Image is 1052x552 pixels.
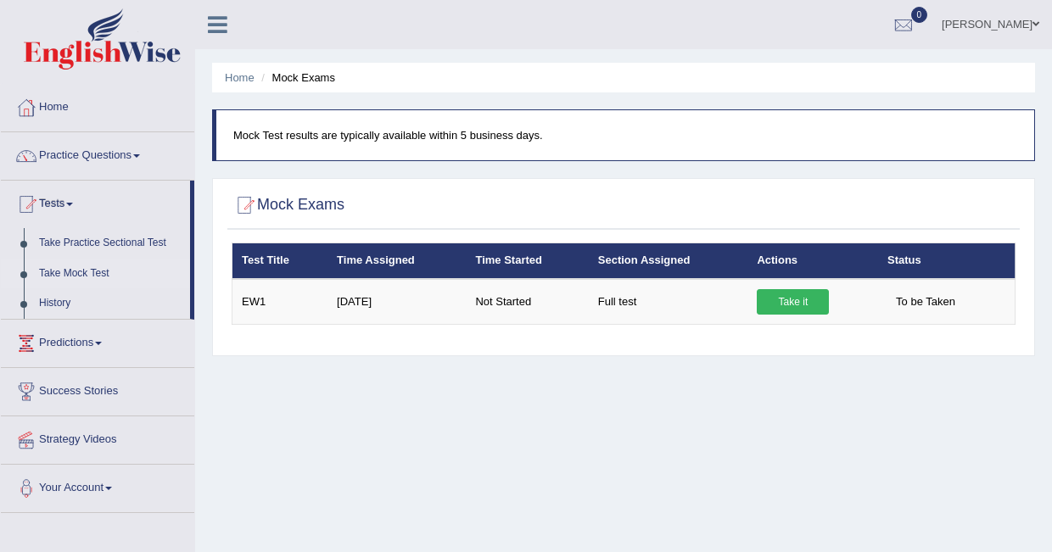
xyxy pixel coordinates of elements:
[757,289,829,315] a: Take it
[887,289,964,315] span: To be Taken
[466,243,588,279] th: Time Started
[1,416,194,459] a: Strategy Videos
[232,192,344,218] h2: Mock Exams
[466,279,588,325] td: Not Started
[878,243,1015,279] th: Status
[327,279,466,325] td: [DATE]
[589,243,748,279] th: Section Assigned
[1,84,194,126] a: Home
[1,465,194,507] a: Your Account
[31,259,190,289] a: Take Mock Test
[1,181,190,223] a: Tests
[225,71,255,84] a: Home
[1,368,194,410] a: Success Stories
[233,127,1017,143] p: Mock Test results are typically available within 5 business days.
[1,320,194,362] a: Predictions
[747,243,878,279] th: Actions
[257,70,335,86] li: Mock Exams
[232,243,328,279] th: Test Title
[31,288,190,319] a: History
[31,228,190,259] a: Take Practice Sectional Test
[232,279,328,325] td: EW1
[1,132,194,175] a: Practice Questions
[589,279,748,325] td: Full test
[911,7,928,23] span: 0
[327,243,466,279] th: Time Assigned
